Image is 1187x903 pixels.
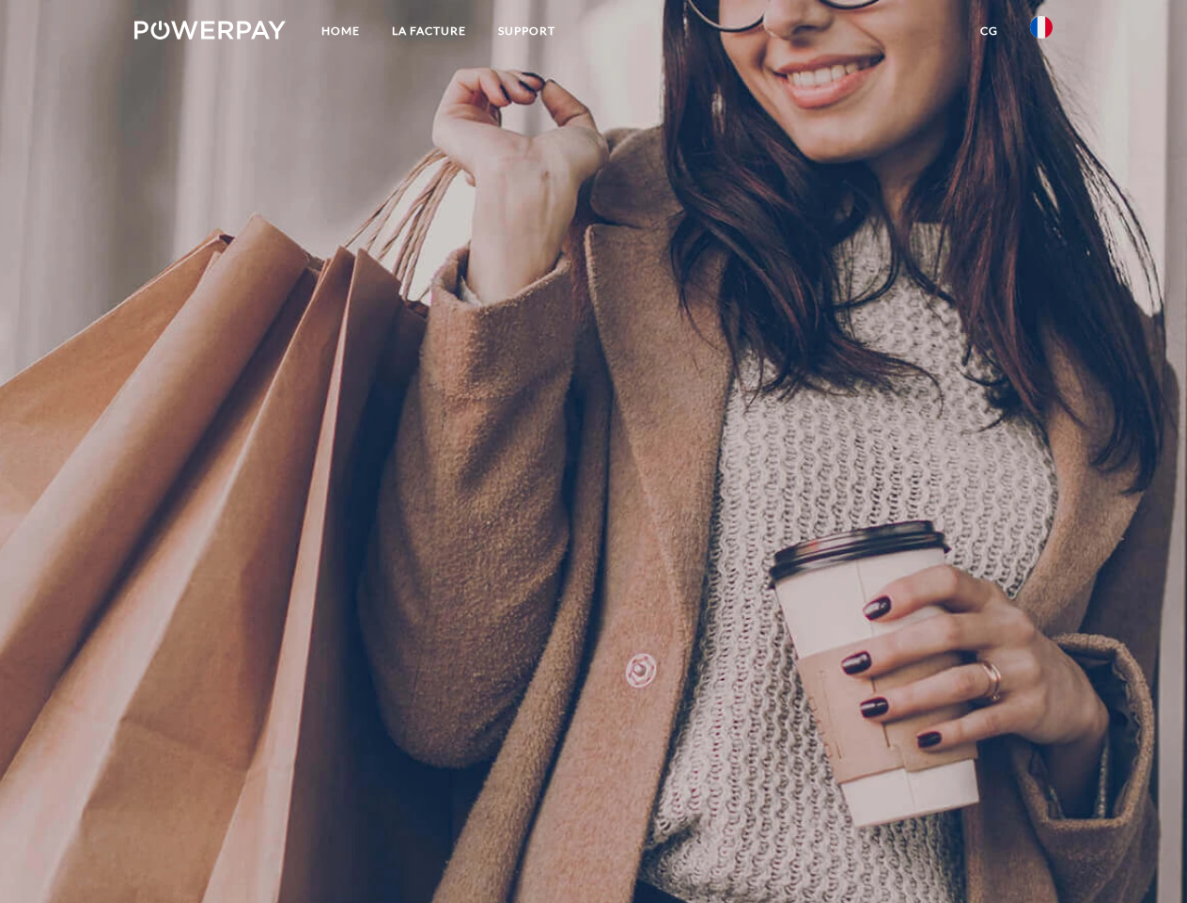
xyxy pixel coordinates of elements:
[376,14,482,48] a: LA FACTURE
[964,14,1014,48] a: CG
[1030,16,1053,39] img: fr
[482,14,571,48] a: Support
[305,14,376,48] a: Home
[134,21,286,40] img: logo-powerpay-white.svg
